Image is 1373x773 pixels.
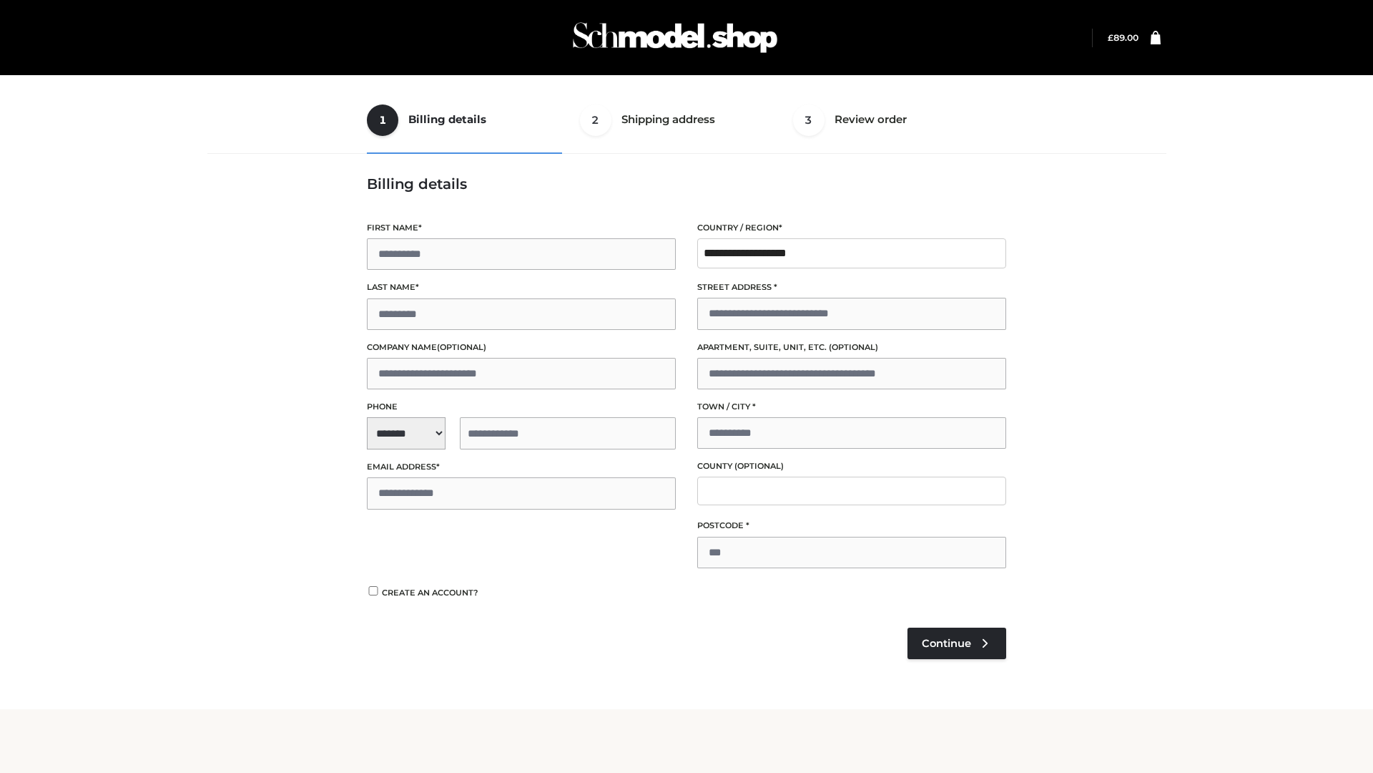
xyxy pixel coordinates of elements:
[367,400,676,414] label: Phone
[568,9,782,66] img: Schmodel Admin 964
[697,519,1006,533] label: Postcode
[697,400,1006,414] label: Town / City
[367,586,380,595] input: Create an account?
[922,637,971,650] span: Continue
[734,461,784,471] span: (optional)
[382,588,478,598] span: Create an account?
[437,342,486,352] span: (optional)
[367,341,676,354] label: Company name
[697,460,1006,473] label: County
[697,341,1006,354] label: Apartment, suite, unit, etc.
[829,342,878,352] span: (optional)
[367,281,676,294] label: Last name
[1108,32,1138,43] a: £89.00
[367,175,1006,193] h3: Billing details
[697,281,1006,294] label: Street address
[367,221,676,235] label: First name
[697,221,1006,235] label: Country / Region
[1108,32,1138,43] bdi: 89.00
[907,628,1006,659] a: Continue
[1108,32,1113,43] span: £
[367,460,676,474] label: Email address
